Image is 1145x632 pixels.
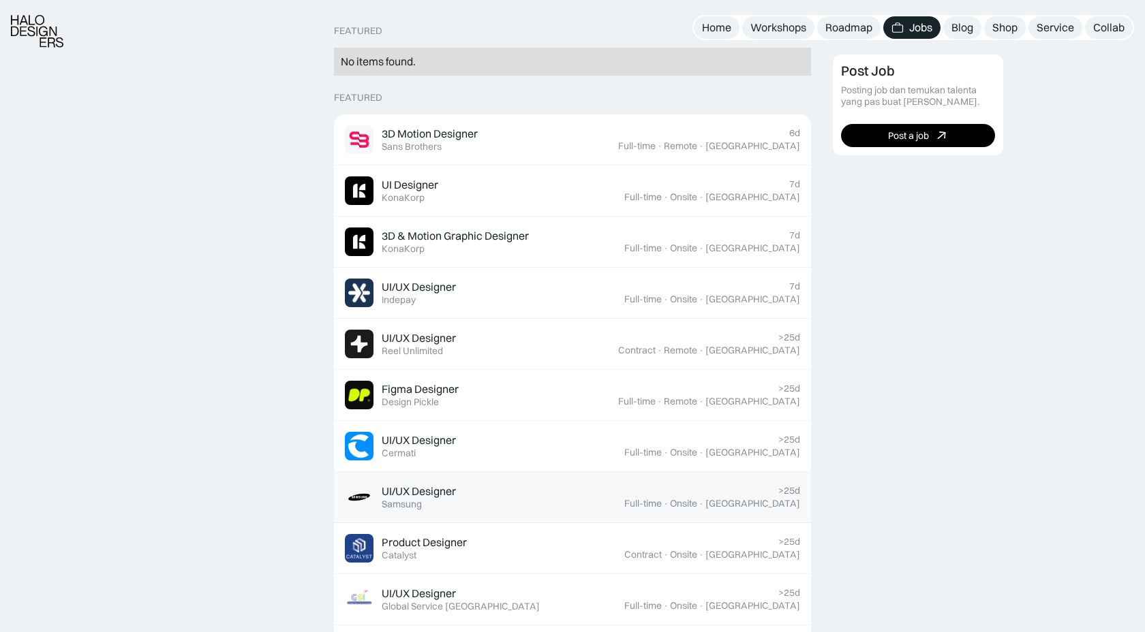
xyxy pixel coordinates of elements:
[341,54,804,69] div: No items found.
[1028,16,1082,39] a: Service
[705,294,800,305] div: [GEOGRAPHIC_DATA]
[943,16,981,39] a: Blog
[670,242,697,254] div: Onsite
[670,498,697,509] div: Onsite
[624,242,662,254] div: Full-time
[778,383,800,394] div: >25d
[825,20,872,35] div: Roadmap
[345,330,373,358] img: Job Image
[702,20,731,35] div: Home
[345,534,373,563] img: Job Image
[345,381,373,409] img: Job Image
[909,20,932,35] div: Jobs
[624,447,662,458] div: Full-time
[789,281,800,292] div: 7d
[1093,20,1125,35] div: Collab
[382,499,422,510] div: Samsung
[670,191,697,203] div: Onsite
[699,549,704,560] div: ·
[345,279,373,307] img: Job Image
[951,20,973,35] div: Blog
[699,294,704,305] div: ·
[705,191,800,203] div: [GEOGRAPHIC_DATA]
[750,20,806,35] div: Workshops
[334,319,811,370] a: Job ImageUI/UX DesignerReel Unlimited>25dContract·Remote·[GEOGRAPHIC_DATA]
[618,140,656,152] div: Full-time
[382,586,456,601] div: UI/UX Designer
[382,382,459,396] div: Figma Designer
[382,229,529,243] div: 3D & Motion Graphic Designer
[663,242,669,254] div: ·
[664,345,697,356] div: Remote
[705,242,800,254] div: [GEOGRAPHIC_DATA]
[334,421,811,472] a: Job ImageUI/UX DesignerCermati>25dFull-time·Onsite·[GEOGRAPHIC_DATA]
[334,114,811,165] a: Job Image3D Motion DesignerSans Brothers6dFull-time·Remote·[GEOGRAPHIC_DATA]
[663,498,669,509] div: ·
[657,396,662,407] div: ·
[382,280,456,294] div: UI/UX Designer
[841,84,995,108] div: Posting job dan temukan talenta yang pas buat [PERSON_NAME].
[817,16,881,39] a: Roadmap
[345,483,373,511] img: Job Image
[789,127,800,139] div: 6d
[657,140,662,152] div: ·
[664,140,697,152] div: Remote
[789,230,800,241] div: 7d
[345,432,373,460] img: Job Image
[382,433,456,447] div: UI/UX Designer
[345,125,373,154] img: Job Image
[705,600,800,612] div: [GEOGRAPHIC_DATA]
[883,16,941,39] a: Jobs
[1085,16,1133,39] a: Collab
[841,124,995,147] a: Post a job
[699,242,704,254] div: ·
[382,141,442,153] div: Sans Brothers
[345,176,373,205] img: Job Image
[382,535,467,550] div: Product Designer
[778,332,800,343] div: >25d
[334,370,811,421] a: Job ImageFigma DesignerDesign Pickle>25dFull-time·Remote·[GEOGRAPHIC_DATA]
[670,600,697,612] div: Onsite
[705,396,800,407] div: [GEOGRAPHIC_DATA]
[334,268,811,319] a: Job ImageUI/UX DesignerIndepay7dFull-time·Onsite·[GEOGRAPHIC_DATA]
[663,447,669,458] div: ·
[663,294,669,305] div: ·
[382,331,456,345] div: UI/UX Designer
[778,485,800,496] div: >25d
[624,191,662,203] div: Full-time
[984,16,1026,39] a: Shop
[334,523,811,574] a: Job ImageProduct DesignerCatalyst>25dContract·Onsite·[GEOGRAPHIC_DATA]
[778,587,800,599] div: >25d
[624,549,662,560] div: Contract
[334,472,811,523] a: Job ImageUI/UX DesignerSamsung>25dFull-time·Onsite·[GEOGRAPHIC_DATA]
[778,536,800,548] div: >25d
[1037,20,1074,35] div: Service
[699,140,704,152] div: ·
[382,396,439,408] div: Design Pickle
[382,550,416,561] div: Catalyst
[345,585,373,614] img: Job Image
[699,396,704,407] div: ·
[663,191,669,203] div: ·
[334,165,811,217] a: Job ImageUI DesignerKonaKorp7dFull-time·Onsite·[GEOGRAPHIC_DATA]
[334,25,382,37] div: Featured
[663,600,669,612] div: ·
[334,217,811,268] a: Job Image3D & Motion Graphic DesignerKonaKorp7dFull-time·Onsite·[GEOGRAPHIC_DATA]
[382,345,443,357] div: Reel Unlimited
[657,345,662,356] div: ·
[670,294,697,305] div: Onsite
[699,447,704,458] div: ·
[624,498,662,509] div: Full-time
[705,140,800,152] div: [GEOGRAPHIC_DATA]
[334,574,811,625] a: Job ImageUI/UX DesignerGlobal Service [GEOGRAPHIC_DATA]>25dFull-time·Onsite·[GEOGRAPHIC_DATA]
[699,345,704,356] div: ·
[699,600,704,612] div: ·
[382,243,425,255] div: KonaKorp
[705,447,800,458] div: [GEOGRAPHIC_DATA]
[705,345,800,356] div: [GEOGRAPHIC_DATA]
[841,63,895,79] div: Post Job
[618,345,656,356] div: Contract
[694,16,739,39] a: Home
[992,20,1018,35] div: Shop
[789,178,800,190] div: 7d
